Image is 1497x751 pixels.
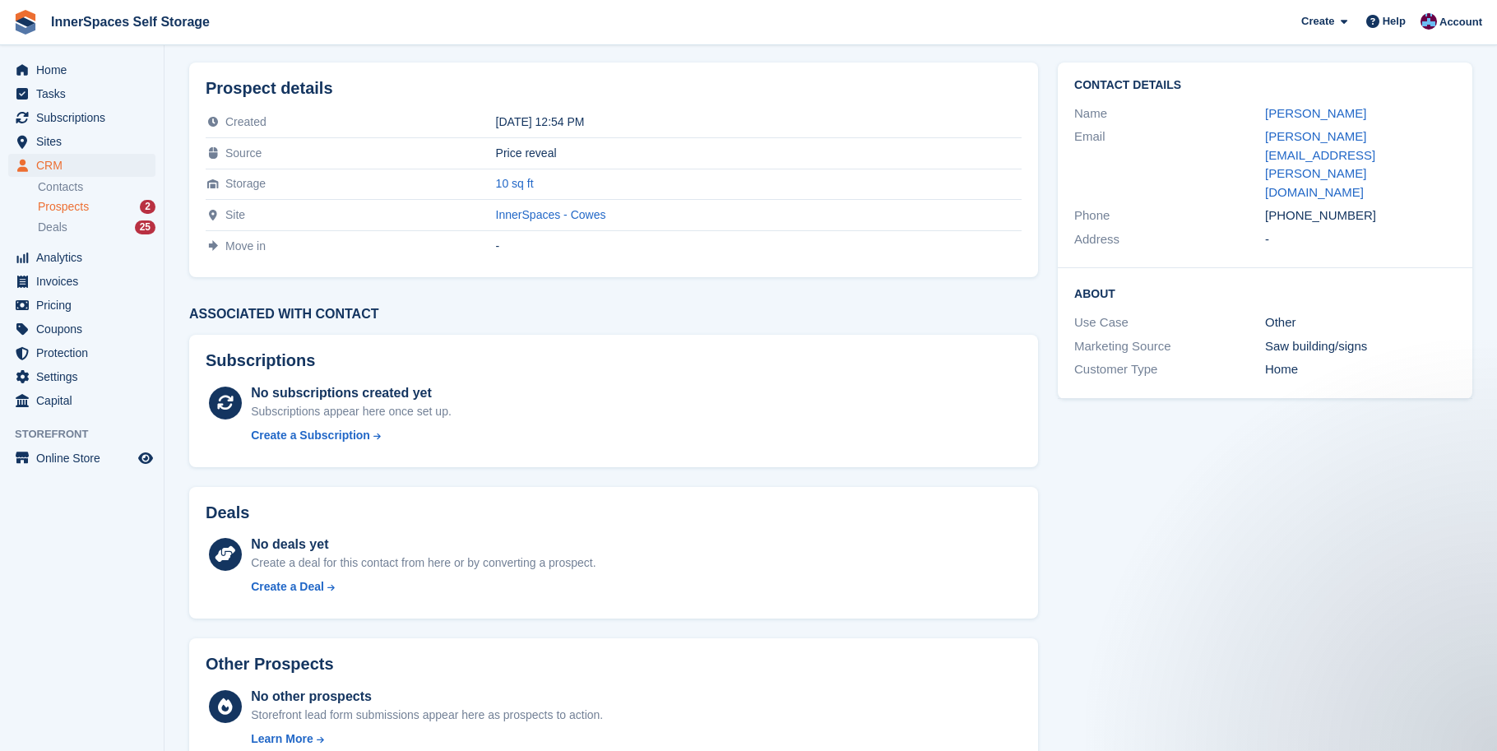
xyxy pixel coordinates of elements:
span: Analytics [36,246,135,269]
div: Price reveal [496,146,1022,160]
a: menu [8,294,155,317]
h2: Prospect details [206,79,1022,98]
h2: Subscriptions [206,351,1022,370]
a: Learn More [251,730,603,748]
div: No deals yet [251,535,596,554]
span: Protection [36,341,135,364]
a: menu [8,270,155,293]
span: Create [1301,13,1334,30]
h2: Deals [206,503,249,522]
span: Help [1383,13,1406,30]
h3: Associated with contact [189,307,1038,322]
span: Invoices [36,270,135,293]
div: Email [1074,127,1265,202]
a: menu [8,447,155,470]
span: Created [225,115,266,128]
div: Subscriptions appear here once set up. [251,403,452,420]
span: Online Store [36,447,135,470]
span: Coupons [36,318,135,341]
img: stora-icon-8386f47178a22dfd0bd8f6a31ec36ba5ce8667c1dd55bd0f319d3a0aa187defe.svg [13,10,38,35]
div: Use Case [1074,313,1265,332]
h2: Other Prospects [206,655,334,674]
div: Phone [1074,206,1265,225]
a: menu [8,130,155,153]
span: Pricing [36,294,135,317]
a: menu [8,106,155,129]
span: Source [225,146,262,160]
div: Create a deal for this contact from here or by converting a prospect. [251,554,596,572]
a: 10 sq ft [496,177,534,190]
h2: About [1074,285,1456,301]
span: Prospects [38,199,89,215]
div: 25 [135,220,155,234]
span: Home [36,58,135,81]
div: Learn More [251,730,313,748]
a: menu [8,58,155,81]
div: Address [1074,230,1265,249]
span: Deals [38,220,67,235]
a: InnerSpaces - Cowes [496,208,606,221]
a: menu [8,389,155,412]
div: - [496,239,1022,253]
div: Storefront lead form submissions appear here as prospects to action. [251,707,603,724]
img: Paul Allo [1421,13,1437,30]
h2: Contact Details [1074,79,1456,92]
div: Create a Subscription [251,427,370,444]
a: menu [8,341,155,364]
a: [PERSON_NAME][EMAIL_ADDRESS][PERSON_NAME][DOMAIN_NAME] [1265,129,1375,199]
span: Sites [36,130,135,153]
span: Storefront [15,426,164,443]
div: Home [1265,360,1456,379]
span: Move in [225,239,266,253]
a: Create a Subscription [251,427,452,444]
span: Account [1439,14,1482,30]
span: Tasks [36,82,135,105]
a: menu [8,246,155,269]
div: [DATE] 12:54 PM [496,115,1022,128]
a: menu [8,154,155,177]
a: Contacts [38,179,155,195]
span: Subscriptions [36,106,135,129]
div: Other [1265,313,1456,332]
a: Deals 25 [38,219,155,236]
span: Storage [225,177,266,190]
div: - [1265,230,1456,249]
div: No subscriptions created yet [251,383,452,403]
a: Create a Deal [251,578,596,596]
span: CRM [36,154,135,177]
div: Name [1074,104,1265,123]
div: Customer Type [1074,360,1265,379]
div: [PHONE_NUMBER] [1265,206,1456,225]
a: [PERSON_NAME] [1265,106,1366,120]
a: menu [8,318,155,341]
div: Marketing Source [1074,337,1265,356]
div: 2 [140,200,155,214]
a: Prospects 2 [38,198,155,216]
a: InnerSpaces Self Storage [44,8,216,35]
div: Create a Deal [251,578,324,596]
div: Saw building/signs [1265,337,1456,356]
a: menu [8,82,155,105]
span: Site [225,208,245,221]
a: menu [8,365,155,388]
div: No other prospects [251,687,603,707]
a: Preview store [136,448,155,468]
span: Settings [36,365,135,388]
span: Capital [36,389,135,412]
